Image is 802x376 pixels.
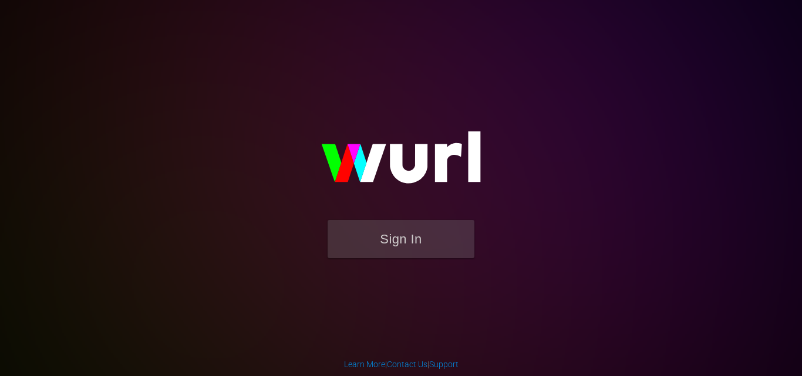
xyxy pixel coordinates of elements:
[429,360,459,369] a: Support
[387,360,427,369] a: Contact Us
[344,358,459,370] div: | |
[344,360,385,369] a: Learn More
[328,220,474,258] button: Sign In
[284,106,518,220] img: wurl-logo-on-black-223613ac3d8ba8fe6dc639794a292ebdb59501304c7dfd60c99c58986ef67473.svg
